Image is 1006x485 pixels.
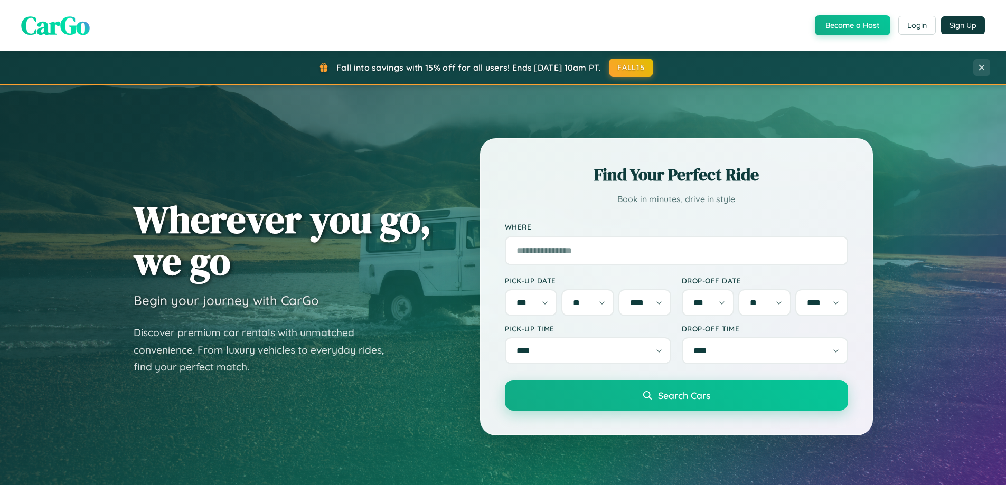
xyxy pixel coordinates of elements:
p: Book in minutes, drive in style [505,192,848,207]
label: Where [505,223,848,232]
button: Login [898,16,936,35]
button: Sign Up [941,16,985,34]
label: Pick-up Time [505,324,671,333]
h2: Find Your Perfect Ride [505,163,848,186]
label: Pick-up Date [505,276,671,285]
label: Drop-off Date [682,276,848,285]
button: FALL15 [609,59,653,77]
span: CarGo [21,8,90,43]
h3: Begin your journey with CarGo [134,292,319,308]
p: Discover premium car rentals with unmatched convenience. From luxury vehicles to everyday rides, ... [134,324,398,376]
button: Search Cars [505,380,848,411]
span: Fall into savings with 15% off for all users! Ends [DATE] 10am PT. [336,62,601,73]
label: Drop-off Time [682,324,848,333]
span: Search Cars [658,389,710,401]
h1: Wherever you go, we go [134,198,431,282]
button: Become a Host [815,15,890,35]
